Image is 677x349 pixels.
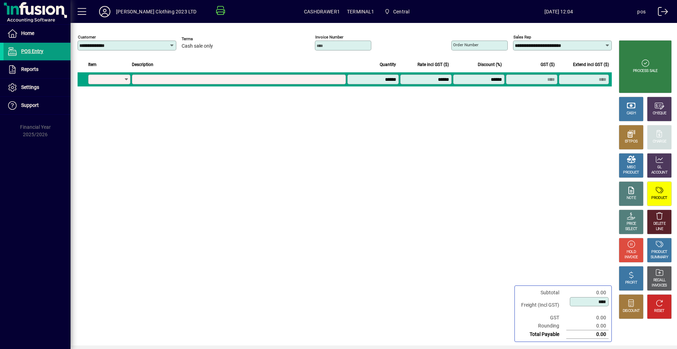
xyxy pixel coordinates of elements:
[624,255,638,260] div: INVOICE
[653,1,668,24] a: Logout
[566,330,609,339] td: 0.00
[380,61,396,68] span: Quantity
[653,111,666,116] div: CHEQUE
[656,227,663,232] div: LINE
[182,43,213,49] span: Cash sale only
[653,221,665,227] div: DELETE
[623,308,640,314] div: DISCOUNT
[453,42,478,47] mat-label: Order number
[627,195,636,201] div: NOTE
[566,289,609,297] td: 0.00
[4,25,71,42] a: Home
[633,68,658,74] div: PROCESS SALE
[78,35,96,40] mat-label: Customer
[132,61,153,68] span: Description
[651,195,667,201] div: PRODUCT
[518,297,566,314] td: Freight (Incl GST)
[518,314,566,322] td: GST
[625,139,638,144] div: EFTPOS
[88,61,97,68] span: Item
[654,308,665,314] div: RESET
[21,66,38,72] span: Reports
[21,30,34,36] span: Home
[4,79,71,96] a: Settings
[93,5,116,18] button: Profile
[4,61,71,78] a: Reports
[478,61,502,68] span: Discount (%)
[627,111,636,116] div: CASH
[4,97,71,114] a: Support
[623,170,639,175] div: PRODUCT
[21,84,39,90] span: Settings
[657,165,662,170] div: GL
[625,280,637,285] div: PROFIT
[182,37,224,41] span: Terms
[651,170,667,175] div: ACCOUNT
[653,278,666,283] div: RECALL
[651,255,668,260] div: SUMMARY
[637,6,646,17] div: pos
[304,6,340,17] span: CASHDRAWER1
[513,35,531,40] mat-label: Sales rep
[21,48,43,54] span: POS Entry
[566,322,609,330] td: 0.00
[480,6,638,17] span: [DATE] 12:04
[347,6,374,17] span: TERMINAL1
[417,61,449,68] span: Rate incl GST ($)
[315,35,343,40] mat-label: Invoice number
[541,61,555,68] span: GST ($)
[393,6,409,17] span: Central
[627,221,636,227] div: PRICE
[625,227,638,232] div: SELECT
[652,283,667,288] div: INVOICES
[651,249,667,255] div: PRODUCT
[566,314,609,322] td: 0.00
[116,6,196,17] div: [PERSON_NAME] Clothing 2023 LTD
[627,249,636,255] div: HOLD
[627,165,635,170] div: MISC
[653,139,666,144] div: CHARGE
[518,322,566,330] td: Rounding
[518,330,566,339] td: Total Payable
[382,5,413,18] span: Central
[573,61,609,68] span: Extend incl GST ($)
[518,289,566,297] td: Subtotal
[21,102,39,108] span: Support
